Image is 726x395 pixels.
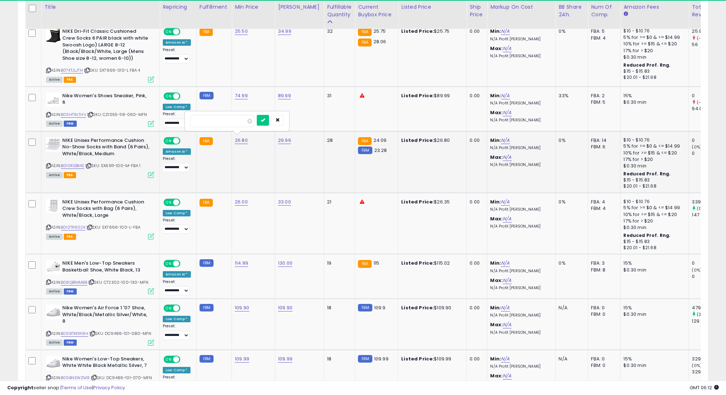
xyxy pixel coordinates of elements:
small: Amazon Fees. [623,11,628,17]
a: 29.99 [278,137,291,144]
div: $26.35 [401,199,461,205]
span: | SKU: SX6911-100-M-FBA 1 [85,163,140,169]
span: 28.06 [373,38,386,45]
div: Low. Comp * [163,104,191,110]
b: Nike Women's Shoes Sneaker, Pink, 6 [62,93,150,108]
span: | SKU: SX7666-010-L FBA 4 [84,67,140,73]
div: 28 [327,137,349,144]
div: 56 [692,41,721,48]
div: BB Share 24h. [559,3,585,18]
a: N/A [503,109,511,116]
div: 147 [692,212,721,218]
div: 31 [327,93,349,99]
small: FBA [358,39,371,46]
a: 114.99 [235,260,248,267]
div: $10 - $10.76 [623,199,683,205]
a: N/A [503,45,511,52]
small: FBA [200,137,213,145]
a: 26.00 [235,198,248,206]
img: 21aqeK9sF8L._SL40_.jpg [46,93,60,107]
span: | SKU: CT2302-100-130-MFN [88,279,148,285]
span: All listings currently available for purchase on Amazon [46,234,63,240]
div: ASIN: [46,305,154,345]
div: $15 - $15.83 [623,68,683,75]
div: ASIN: [46,356,154,389]
div: FBA: 3 [591,260,615,266]
b: Listed Price: [401,28,434,35]
small: FBM [200,92,214,99]
span: ON [164,138,173,144]
b: Max: [490,277,503,284]
b: Reduced Prof. Rng. [623,62,671,68]
img: 31WQHCUh7nL._SL40_.jpg [46,305,60,319]
span: FBM [64,340,77,346]
a: N/A [503,321,511,328]
div: $10 - $10.76 [623,137,683,143]
span: ON [164,29,173,35]
b: Listed Price: [401,355,434,362]
img: 51lrUC61r6L._SL40_.jpg [46,28,60,42]
b: Listed Price: [401,304,434,311]
div: $26.80 [401,137,461,144]
div: $109.90 [401,305,461,311]
span: ON [164,93,173,99]
span: 109.9 [374,304,386,311]
div: 0% [559,28,582,35]
div: Preset: [163,112,191,128]
b: Min: [490,137,501,144]
a: N/A [501,198,510,206]
th: The percentage added to the cost of goods (COGS) that forms the calculator for Min & Max prices. [487,0,556,29]
div: 339.05 [692,199,721,205]
p: N/A Profit [PERSON_NAME] [490,37,550,42]
div: 21 [327,199,349,205]
div: Amazon AI * [163,271,191,278]
div: 0 [692,260,721,266]
div: $0.30 min [623,224,683,231]
a: B010TR602K [61,224,85,230]
span: All listings currently available for purchase on Amazon [46,172,63,178]
div: $0.30 min [623,99,683,106]
small: (269.09%) [697,311,718,317]
div: FBA: 0 [591,356,615,362]
div: FBM: 0 [591,362,615,369]
div: $20.01 - $21.68 [623,183,683,189]
div: $0.30 min [623,362,683,369]
small: (130.65%) [697,206,717,211]
div: 17% for > $20 [623,218,683,224]
div: ASIN: [46,28,154,81]
div: Ship Price [470,3,484,18]
b: Min: [490,92,501,99]
div: 10% for >= $15 & <= $20 [623,41,683,47]
div: Low. Comp * [163,210,191,216]
img: 51YiffUOlBL._SL40_.jpg [46,137,60,152]
div: Low. Comp * [163,316,191,322]
div: 0.00 [470,199,481,205]
a: 25.50 [235,28,248,35]
p: N/A Profit [PERSON_NAME] [490,364,550,369]
small: FBA [358,137,371,145]
div: 18 [327,305,349,311]
small: FBA [358,260,371,268]
span: ON [164,356,173,362]
b: Reduced Prof. Rng. [623,171,671,177]
small: FBA [200,28,213,36]
a: N/A [503,154,511,161]
b: Max: [490,321,503,328]
div: 0 [692,150,721,157]
span: 109.99 [374,355,389,362]
div: $115.02 [401,260,461,266]
a: 74.99 [235,92,248,99]
span: | SKU: SX7666-100-L-FBA [86,224,140,230]
div: Amazon Fees [623,3,686,11]
a: 33.00 [278,198,291,206]
div: 94.06 [692,106,721,112]
span: OFF [179,305,191,311]
div: 0 [692,93,721,99]
small: FBA [200,199,213,207]
a: B07KTJLJTH [61,67,83,73]
small: FBM [200,304,214,311]
span: All listings currently available for purchase on Amazon [46,340,63,346]
span: | SKU: DC9486-101-080-MFN [89,331,151,336]
span: OFF [179,29,191,35]
b: Max: [490,45,503,52]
